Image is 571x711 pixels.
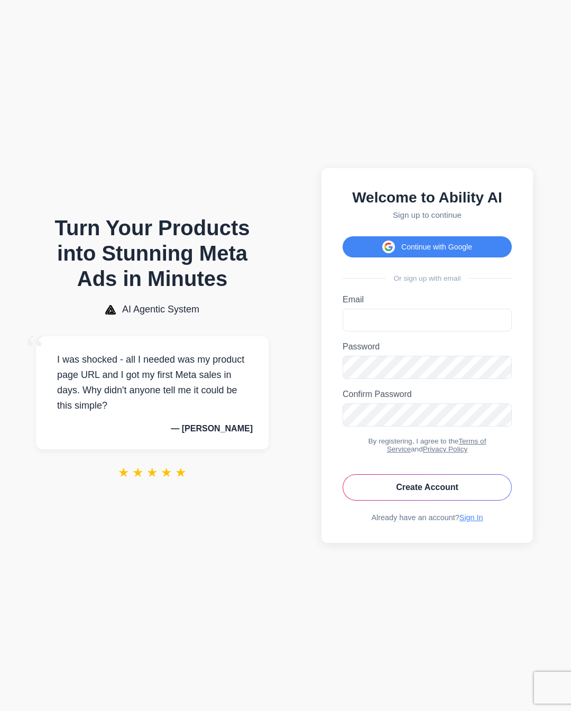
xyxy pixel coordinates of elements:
div: Already have an account? [343,513,512,522]
a: Sign In [459,513,483,522]
img: AI Agentic System Logo [105,305,116,315]
span: AI Agentic System [122,304,199,315]
p: — [PERSON_NAME] [52,424,253,433]
p: I was shocked - all I needed was my product page URL and I got my first Meta sales in days. Why d... [52,352,253,413]
span: ★ [161,465,172,480]
h1: Turn Your Products into Stunning Meta Ads in Minutes [36,215,269,291]
h2: Welcome to Ability AI [343,189,512,206]
span: ★ [175,465,187,480]
p: Sign up to continue [343,210,512,219]
label: Password [343,342,512,352]
a: Terms of Service [387,437,486,453]
button: Create Account [343,474,512,501]
div: Or sign up with email [343,274,512,282]
div: By registering, I agree to the and [343,437,512,453]
label: Confirm Password [343,390,512,399]
span: ★ [132,465,144,480]
span: “ [25,326,44,374]
span: ★ [118,465,130,480]
label: Email [343,295,512,304]
span: ★ [146,465,158,480]
button: Continue with Google [343,236,512,257]
a: Privacy Policy [423,445,468,453]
